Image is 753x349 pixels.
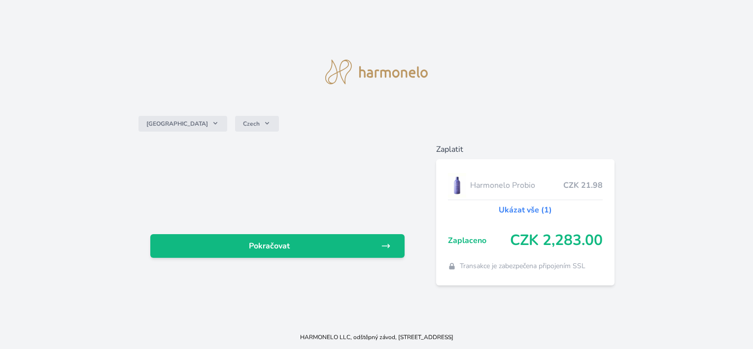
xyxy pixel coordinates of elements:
span: CZK 21.98 [563,179,603,191]
span: Pokračovat [158,240,380,252]
span: Transakce je zabezpečena připojením SSL [460,261,585,271]
img: logo.svg [325,60,428,84]
span: [GEOGRAPHIC_DATA] [146,120,208,128]
button: Czech [235,116,279,132]
img: CLEAN_PROBIO_se_stinem_x-lo.jpg [448,173,467,198]
a: Pokračovat [150,234,404,258]
span: Czech [243,120,260,128]
span: Harmonelo Probio [470,179,563,191]
a: Ukázat vše (1) [499,204,552,216]
h6: Zaplatit [436,143,615,155]
button: [GEOGRAPHIC_DATA] [138,116,227,132]
span: Zaplaceno [448,235,510,246]
span: CZK 2,283.00 [510,232,603,249]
